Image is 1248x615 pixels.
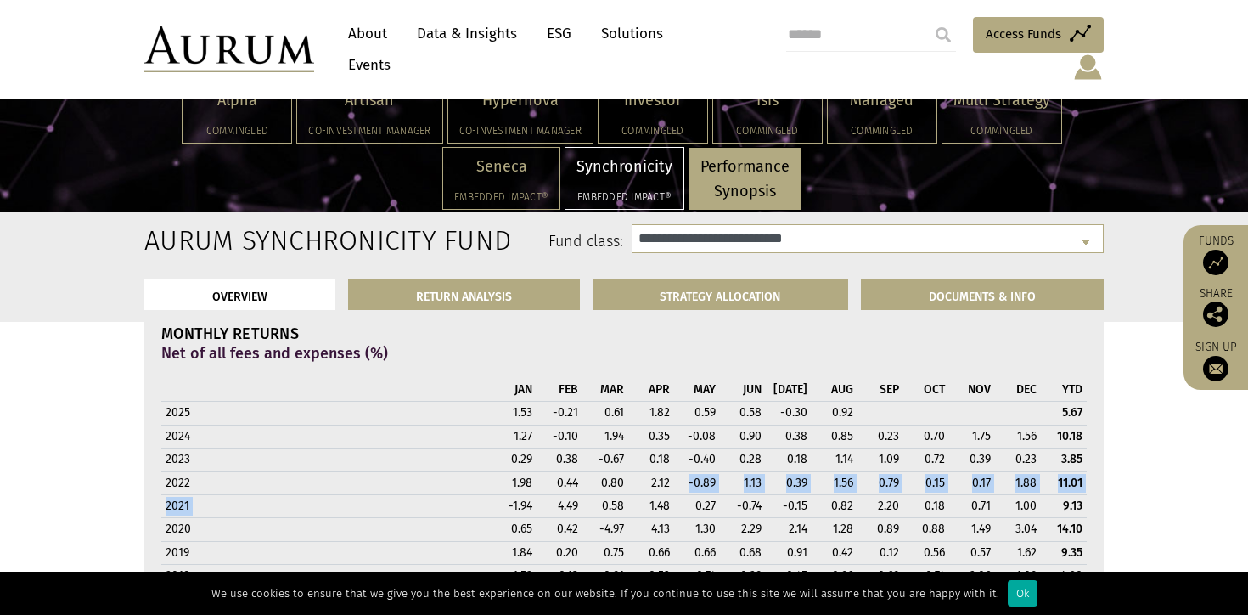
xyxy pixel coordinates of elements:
[857,471,903,494] td: 0.79
[537,494,582,517] td: 4.49
[582,425,628,448] td: 1.94
[308,88,430,113] p: Artisan
[610,88,696,113] p: Investor
[812,565,857,588] td: 0.96
[861,279,1104,310] a: DOCUMENTS & INFO
[610,126,696,136] h5: Commingled
[766,449,812,471] td: 0.18
[582,449,628,471] td: -0.67
[903,541,949,564] td: 0.56
[628,518,674,541] td: 4.13
[1063,499,1082,513] strong: 9.13
[1058,476,1082,490] strong: 11.01
[593,18,672,49] a: Solutions
[812,494,857,517] td: 0.82
[674,494,720,517] td: 0.27
[161,324,299,343] strong: MONTHLY RETURNS
[491,518,537,541] td: 0.65
[454,155,548,179] p: Seneca
[491,402,537,425] td: 1.53
[995,471,1041,494] td: 1.88
[766,471,812,494] td: 0.39
[1072,53,1104,82] img: account-icon.svg
[537,471,582,494] td: 0.44
[628,471,674,494] td: 2.12
[812,379,857,402] th: AUG
[1203,302,1228,327] img: Share this post
[144,224,283,257] h2: Aurum Synchronicity Fund
[628,449,674,471] td: 0.18
[628,494,674,517] td: 1.48
[1057,522,1082,536] strong: 14.10
[766,379,812,402] th: [DATE]
[582,494,628,517] td: 0.58
[926,18,960,52] input: Submit
[593,279,849,310] a: STRATEGY ALLOCATION
[537,518,582,541] td: 0.42
[628,541,674,564] td: 0.66
[839,88,925,113] p: Managed
[857,379,903,402] th: SEP
[161,402,491,425] th: 2025
[308,126,430,136] h5: Co-investment Manager
[857,494,903,517] td: 2.20
[857,425,903,448] td: 0.23
[949,494,995,517] td: 0.71
[537,402,582,425] td: -0.21
[1008,580,1037,607] div: Ok
[995,425,1041,448] td: 1.56
[491,379,537,402] th: JAN
[953,126,1050,136] h5: Commingled
[538,18,580,49] a: ESG
[628,402,674,425] td: 1.82
[812,425,857,448] td: 0.85
[582,518,628,541] td: -4.97
[582,541,628,564] td: 0.75
[1061,545,1082,560] strong: 9.35
[949,541,995,564] td: 0.57
[720,402,766,425] td: 0.58
[459,126,582,136] h5: Co-investment Manager
[537,425,582,448] td: -0.10
[720,425,766,448] td: 0.90
[628,425,674,448] td: 0.35
[766,425,812,448] td: 0.38
[700,155,790,204] p: Performance Synopsis
[949,518,995,541] td: 1.49
[986,24,1061,44] span: Access Funds
[161,425,491,448] th: 2024
[857,565,903,588] td: 0.69
[812,541,857,564] td: 0.42
[766,402,812,425] td: -0.30
[720,541,766,564] td: 0.68
[995,379,1041,402] th: DEC
[1203,356,1228,381] img: Sign up to our newsletter
[674,541,720,564] td: 0.66
[903,379,949,402] th: OCT
[724,88,811,113] p: Isis
[576,192,672,202] h5: Embedded Impact®
[674,425,720,448] td: -0.08
[903,565,949,588] td: -0.74
[454,192,548,202] h5: Embedded Impact®
[340,49,391,81] a: Events
[1060,568,1082,583] strong: 4.29
[537,541,582,564] td: 0.20
[582,379,628,402] th: MAR
[194,126,280,136] h5: Commingled
[161,344,388,363] strong: Net of all fees and expenses (%)
[949,379,995,402] th: NOV
[995,518,1041,541] td: 3.04
[720,449,766,471] td: 0.28
[491,425,537,448] td: 1.27
[812,471,857,494] td: 1.56
[1203,250,1228,275] img: Access Funds
[491,494,537,517] td: -1.94
[674,471,720,494] td: -0.89
[766,565,812,588] td: 0.45
[766,494,812,517] td: -0.15
[995,541,1041,564] td: 1.62
[903,494,949,517] td: 0.18
[724,126,811,136] h5: Commingled
[857,518,903,541] td: 0.89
